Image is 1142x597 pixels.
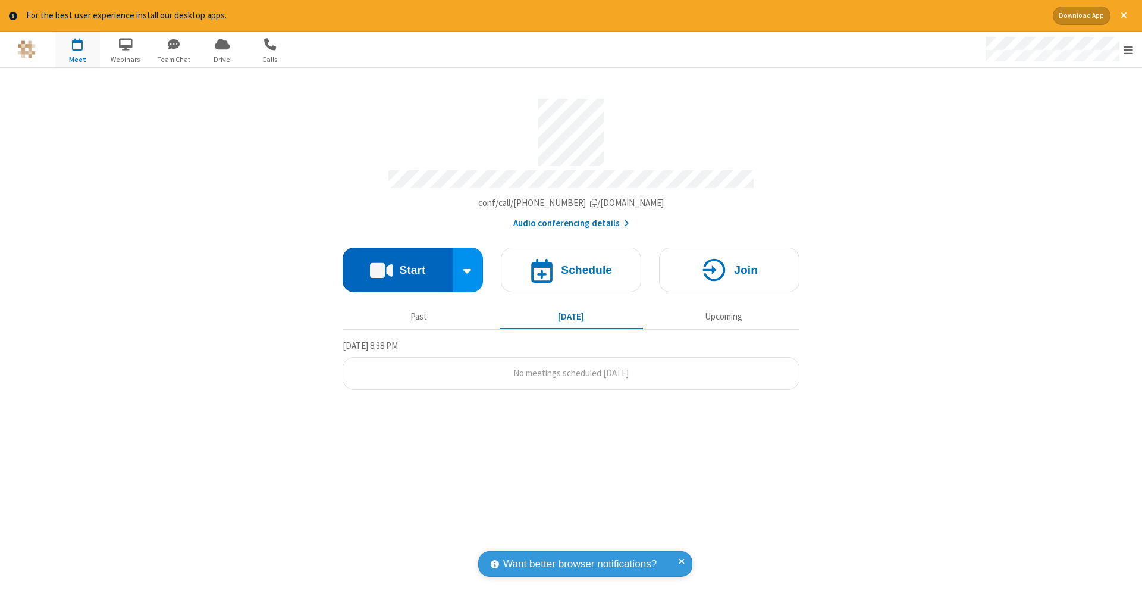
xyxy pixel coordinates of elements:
span: Team Chat [152,54,196,65]
div: Start conference options [453,248,484,292]
button: [DATE] [500,306,643,329]
div: For the best user experience install our desktop apps. [26,9,1044,23]
h4: Start [399,264,425,276]
span: Calls [248,54,293,65]
span: Drive [200,54,244,65]
h4: Join [734,264,758,276]
button: Schedule [501,248,641,292]
section: Account details [343,90,799,230]
span: Webinars [103,54,148,65]
span: Want better browser notifications? [503,557,657,572]
button: Copy my meeting room linkCopy my meeting room link [478,196,664,210]
span: Copy my meeting room link [478,197,664,208]
button: Audio conferencing details [513,217,629,230]
span: No meetings scheduled [DATE] [513,367,629,379]
div: Open menu [974,32,1142,67]
img: QA Selenium DO NOT DELETE OR CHANGE [18,40,36,58]
section: Today's Meetings [343,339,799,390]
span: Meet [55,54,100,65]
button: Join [659,248,799,292]
span: [DATE] 8:38 PM [343,340,398,351]
button: Past [347,306,491,329]
button: Close alert [1115,7,1133,25]
button: Logo [4,32,49,67]
button: Upcoming [652,306,795,329]
button: Download App [1053,7,1110,25]
button: Start [343,248,453,292]
h4: Schedule [561,264,612,276]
